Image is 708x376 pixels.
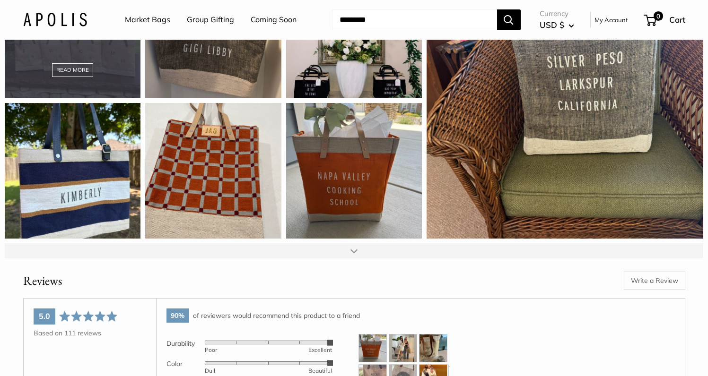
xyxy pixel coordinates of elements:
div: Dull [205,368,269,374]
a: Group Gifting [187,13,234,27]
span: of reviewers would recommend this product to a friend [193,311,360,320]
div: Based on 111 reviews [34,328,146,338]
a: My Account [594,14,628,26]
span: Currency [540,7,574,20]
button: USD $ [540,17,574,33]
img: Open user-uploaded photo and review in a modal [389,334,417,362]
span: 0 [653,11,663,21]
td: Color [166,355,205,375]
span: 5.0 [39,311,50,321]
img: Apolis [23,13,87,26]
div: Poor [205,347,269,353]
span: Cart [669,15,685,25]
span: 90% [166,308,190,322]
a: Market Bags [125,13,170,27]
a: Write a Review [624,272,685,290]
img: Open user-uploaded photo and review in a modal [358,334,387,362]
span: USD $ [540,20,564,30]
a: Coming Soon [251,13,297,27]
table: Product attribute rating averages [166,334,332,375]
div: Beautiful [268,368,332,374]
td: Durability [166,334,205,354]
img: Open user-uploaded photo and review in a modal [419,334,447,362]
button: Search [497,9,521,30]
div: Excellent [268,347,332,353]
a: 0 Cart [645,12,685,27]
input: Search... [332,9,497,30]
